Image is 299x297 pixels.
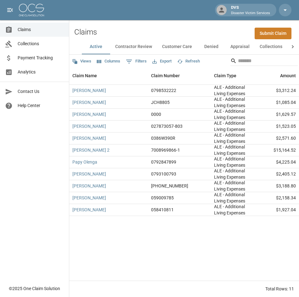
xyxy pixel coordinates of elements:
div: ALE - Additional Living Expenses [214,120,255,132]
div: Amount [258,67,299,84]
div: ALE - Additional Living Expenses [214,108,255,121]
div: $1,629.57 [258,109,299,121]
a: [PERSON_NAME] [72,207,106,213]
span: Collections [18,40,64,47]
button: Appraisal [225,39,255,54]
div: 0000 [151,111,161,117]
div: $2,405.12 [258,168,299,180]
div: $3,188.80 [258,180,299,192]
div: $2,571.60 [258,132,299,144]
a: [PERSON_NAME] [72,111,106,117]
div: 7008969866-1 [151,147,180,153]
div: Claim Type [214,67,236,84]
button: Collections [255,39,287,54]
div: ALE - Additional Living Expenses [214,203,255,216]
div: JCH8805 [151,99,170,105]
div: 058410811 [151,207,174,213]
a: [PERSON_NAME] [72,87,106,94]
div: 0386W390R [151,135,175,141]
span: Contact Us [18,88,64,95]
div: Search [230,56,298,67]
div: $1,927.04 [258,204,299,216]
a: [PERSON_NAME] [72,99,106,105]
div: 027873057-803 [151,123,183,129]
img: ocs-logo-white-transparent.png [19,4,44,16]
div: dynamic tabs [82,39,286,54]
button: Views [71,57,93,66]
button: Customer Care [157,39,197,54]
div: Amount [280,67,296,84]
div: $2,158.34 [258,192,299,204]
div: 0793100793 [151,171,176,177]
div: ALE - Additional Living Expenses [214,168,255,180]
div: ALE - Additional Living Expenses [214,96,255,109]
div: © 2025 One Claim Solution [9,285,60,292]
div: ALE - Additional Living Expenses [214,180,255,192]
div: Claim Number [148,67,211,84]
div: Claim Name [72,67,97,84]
a: Papy Olenga [72,159,97,165]
button: Show filters [124,57,148,67]
button: Export [151,57,173,66]
a: [PERSON_NAME] [72,171,106,177]
button: Refresh [176,57,201,66]
p: Disaster Victim Services [231,11,270,16]
h2: Claims [74,28,97,37]
span: Claims [18,26,64,33]
div: ALE - Additional Living Expenses [214,84,255,97]
div: 059009785 [151,195,174,201]
div: Total Rows: 11 [265,286,294,292]
a: [PERSON_NAME] [72,135,106,141]
div: $4,225.04 [258,156,299,168]
button: Denied [197,39,225,54]
div: DVS [228,4,273,16]
button: Contractor Review [110,39,157,54]
div: ALE - Additional Living Expenses [214,132,255,144]
a: Submit Claim [255,28,291,39]
span: Payment Tracking [18,55,64,61]
div: ALE - Additional Living Expenses [214,192,255,204]
div: Claim Number [151,67,180,84]
a: [PERSON_NAME] [72,195,106,201]
div: ALE - Additional Living Expenses [214,144,255,156]
a: [PERSON_NAME] [72,183,106,189]
div: $3,312.24 [258,85,299,97]
div: ALE - Additional Living Expenses [214,156,255,168]
div: $1,085.04 [258,97,299,109]
div: $1,523.05 [258,121,299,132]
span: Analytics [18,69,64,75]
button: open drawer [4,4,16,16]
div: $15,164.52 [258,144,299,156]
div: 0798532222 [151,87,176,94]
a: [PERSON_NAME] 2 [72,147,110,153]
div: Claim Type [211,67,258,84]
button: Select columns [95,57,122,66]
div: 01-008-914345 [151,183,188,189]
a: [PERSON_NAME] [72,123,106,129]
span: Help Center [18,102,64,109]
div: Claim Name [69,67,148,84]
div: 0792847899 [151,159,176,165]
button: Active [82,39,110,54]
